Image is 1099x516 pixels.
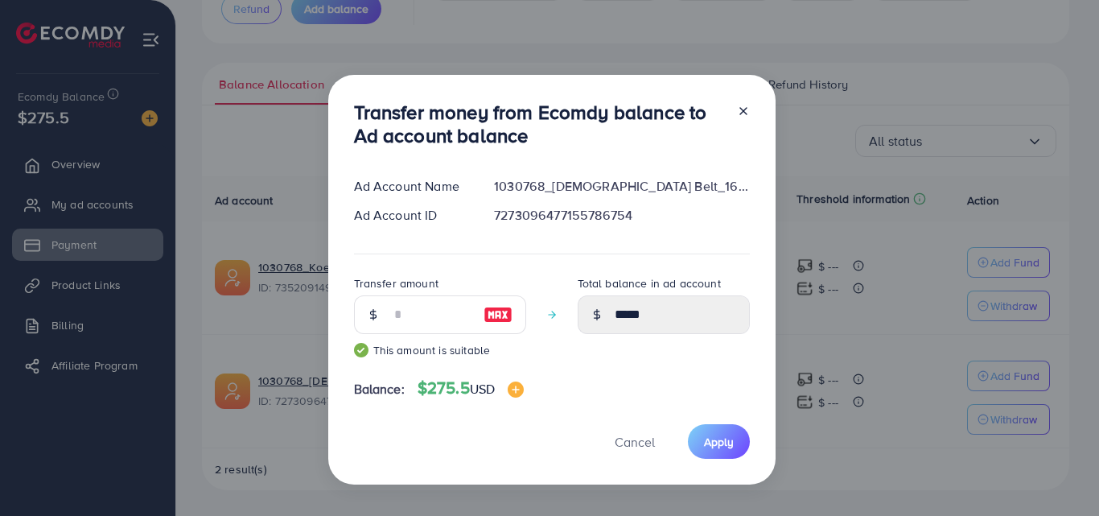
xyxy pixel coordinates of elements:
[481,177,762,196] div: 1030768_[DEMOGRAPHIC_DATA] Belt_1693399755576
[470,380,495,398] span: USD
[615,433,655,451] span: Cancel
[1031,444,1087,504] iframe: Chat
[354,380,405,398] span: Balance:
[508,382,524,398] img: image
[354,275,438,291] label: Transfer amount
[418,378,524,398] h4: $275.5
[354,343,368,357] img: guide
[704,434,734,450] span: Apply
[595,424,675,459] button: Cancel
[354,101,724,147] h3: Transfer money from Ecomdy balance to Ad account balance
[354,342,526,358] small: This amount is suitable
[341,177,482,196] div: Ad Account Name
[484,305,512,324] img: image
[688,424,750,459] button: Apply
[481,206,762,225] div: 7273096477155786754
[578,275,721,291] label: Total balance in ad account
[341,206,482,225] div: Ad Account ID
